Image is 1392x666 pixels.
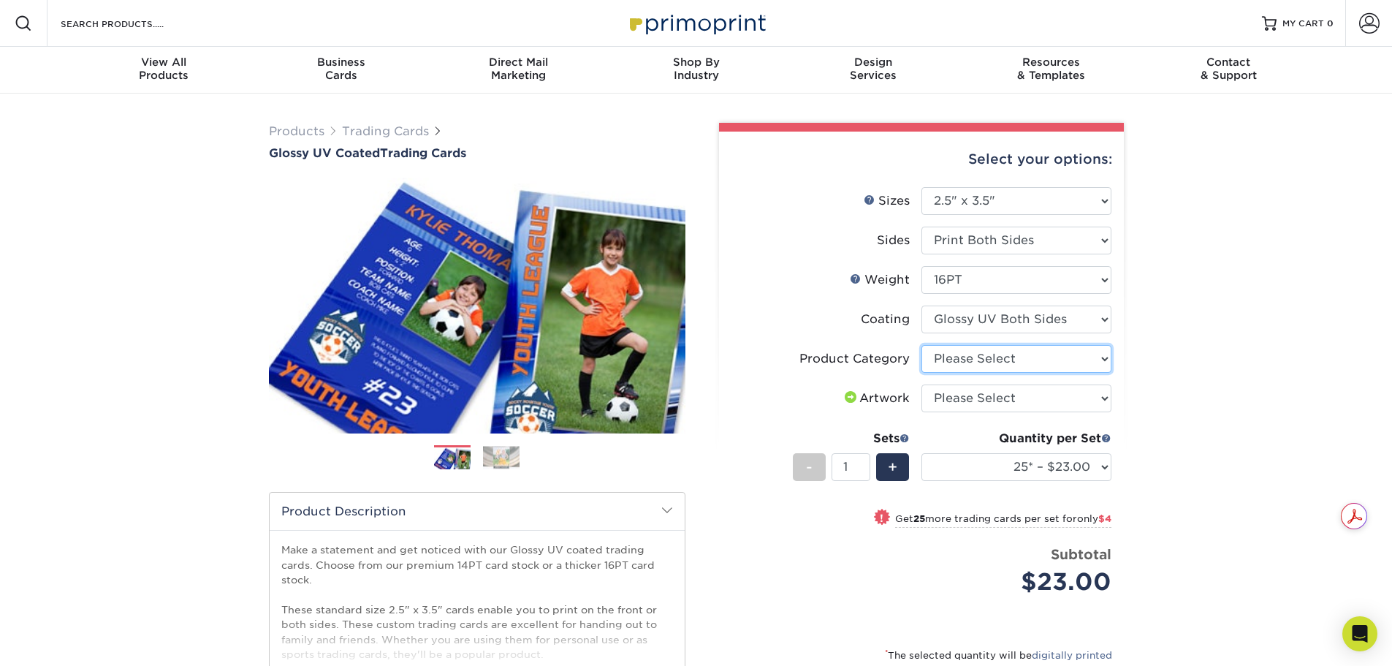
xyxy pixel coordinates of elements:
[880,510,883,526] span: !
[270,493,685,530] h2: Product Description
[962,56,1140,69] span: Resources
[269,162,685,450] img: Glossy UV Coated 01
[483,446,520,469] img: Trading Cards 02
[607,56,785,82] div: Industry
[1327,18,1334,29] span: 0
[799,350,910,368] div: Product Category
[921,430,1111,447] div: Quantity per Set
[1051,546,1111,562] strong: Subtotal
[59,15,202,32] input: SEARCH PRODUCTS.....
[269,146,685,160] a: Glossy UV CoatedTrading Cards
[962,47,1140,94] a: Resources& Templates
[269,146,380,160] span: Glossy UV Coated
[1140,56,1317,69] span: Contact
[75,56,253,82] div: Products
[888,456,897,478] span: +
[1140,56,1317,82] div: & Support
[1342,616,1377,651] div: Open Intercom Messenger
[885,650,1112,661] small: The selected quantity will be
[430,56,607,82] div: Marketing
[895,513,1111,528] small: Get more trading cards per set for
[430,47,607,94] a: Direct MailMarketing
[913,513,925,524] strong: 25
[607,56,785,69] span: Shop By
[1140,47,1317,94] a: Contact& Support
[1032,650,1112,661] a: digitally printed
[932,564,1111,599] div: $23.00
[877,232,910,249] div: Sides
[75,56,253,69] span: View All
[785,47,962,94] a: DesignServices
[434,446,471,472] img: Trading Cards 01
[252,56,430,69] span: Business
[269,124,324,138] a: Products
[252,56,430,82] div: Cards
[861,311,910,328] div: Coating
[252,47,430,94] a: BusinessCards
[793,430,910,447] div: Sets
[962,56,1140,82] div: & Templates
[806,456,813,478] span: -
[623,7,769,39] img: Primoprint
[785,56,962,82] div: Services
[430,56,607,69] span: Direct Mail
[4,621,124,661] iframe: Google Customer Reviews
[269,146,685,160] h1: Trading Cards
[1077,513,1111,524] span: only
[607,47,785,94] a: Shop ByIndustry
[75,47,253,94] a: View AllProducts
[342,124,429,138] a: Trading Cards
[842,390,910,407] div: Artwork
[864,192,910,210] div: Sizes
[785,56,962,69] span: Design
[850,271,910,289] div: Weight
[1282,18,1324,30] span: MY CART
[731,132,1112,187] div: Select your options:
[1098,513,1111,524] span: $4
